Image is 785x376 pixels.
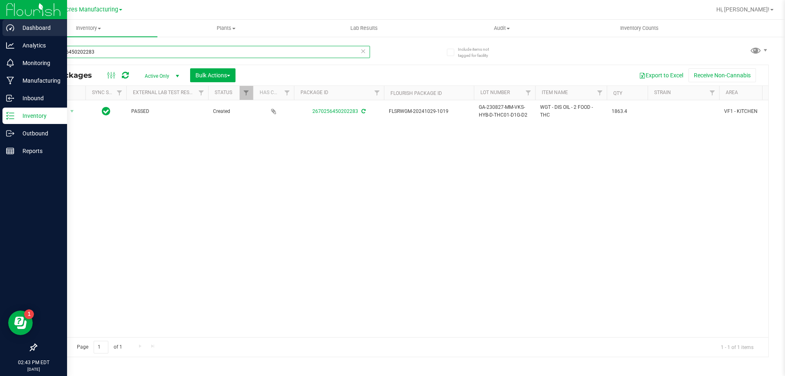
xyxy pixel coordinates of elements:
span: select [67,106,77,117]
p: Manufacturing [14,76,63,86]
p: Inventory [14,111,63,121]
a: Item Name [542,90,568,95]
span: PASSED [131,108,203,115]
span: Inventory Counts [609,25,670,32]
a: Inventory Counts [571,20,709,37]
span: All Packages [43,71,100,80]
input: 1 [94,341,108,353]
inline-svg: Monitoring [6,59,14,67]
inline-svg: Reports [6,147,14,155]
iframe: Resource center [8,311,33,335]
a: Strain [654,90,671,95]
a: Status [215,90,232,95]
a: External Lab Test Result [133,90,197,95]
a: Filter [195,86,208,100]
a: Filter [593,86,607,100]
span: GA-230827-MM-VKS-HYB-D-THC01-D1G-D2 [479,104,530,119]
a: Filter [370,86,384,100]
p: Reports [14,146,63,156]
inline-svg: Manufacturing [6,77,14,85]
span: Green Acres Manufacturing [45,6,118,13]
a: Filter [706,86,719,100]
a: Lab Results [295,20,433,37]
a: Plants [157,20,295,37]
span: 1 - 1 of 1 items [714,341,760,353]
p: [DATE] [4,366,63,372]
p: Monitoring [14,58,63,68]
a: 2670256450202283 [312,108,358,114]
p: Analytics [14,41,63,50]
span: Sync from Compliance System [360,108,366,114]
a: Sync Status [92,90,123,95]
a: Flourish Package ID [390,90,442,96]
iframe: Resource center unread badge [24,309,34,319]
span: Page of 1 [70,341,129,353]
span: WGT - DIS OIL - 2 FOOD - THC [540,104,602,119]
span: In Sync [102,106,110,117]
span: Include items not tagged for facility [458,46,499,59]
inline-svg: Dashboard [6,24,14,32]
p: Dashboard [14,23,63,33]
p: Inbound [14,93,63,103]
a: Package ID [301,90,328,95]
button: Receive Non-Cannabis [689,68,756,82]
span: Created [213,108,248,115]
a: Area [726,90,738,95]
span: VF1 - KITCHEN [724,108,776,115]
inline-svg: Outbound [6,129,14,137]
span: Lab Results [339,25,389,32]
button: Export to Excel [634,68,689,82]
input: Search Package ID, Item Name, SKU, Lot or Part Number... [36,46,370,58]
span: Clear [360,46,366,56]
inline-svg: Analytics [6,41,14,50]
a: Filter [280,86,294,100]
span: 1863.4 [612,108,643,115]
a: Inventory [20,20,157,37]
inline-svg: Inventory [6,112,14,120]
span: Plants [158,25,295,32]
a: Audit [433,20,571,37]
button: Bulk Actions [190,68,235,82]
a: Qty [613,90,622,96]
th: Has COA [253,86,294,100]
span: FLSRWGM-20241029-1019 [389,108,469,115]
inline-svg: Inbound [6,94,14,102]
span: Bulk Actions [195,72,230,79]
span: Inventory [20,25,157,32]
a: Filter [113,86,126,100]
p: Outbound [14,128,63,138]
a: Filter [240,86,253,100]
p: 02:43 PM EDT [4,359,63,366]
span: Hi, [PERSON_NAME]! [716,6,769,13]
span: Audit [433,25,570,32]
a: Filter [522,86,535,100]
a: Lot Number [480,90,510,95]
